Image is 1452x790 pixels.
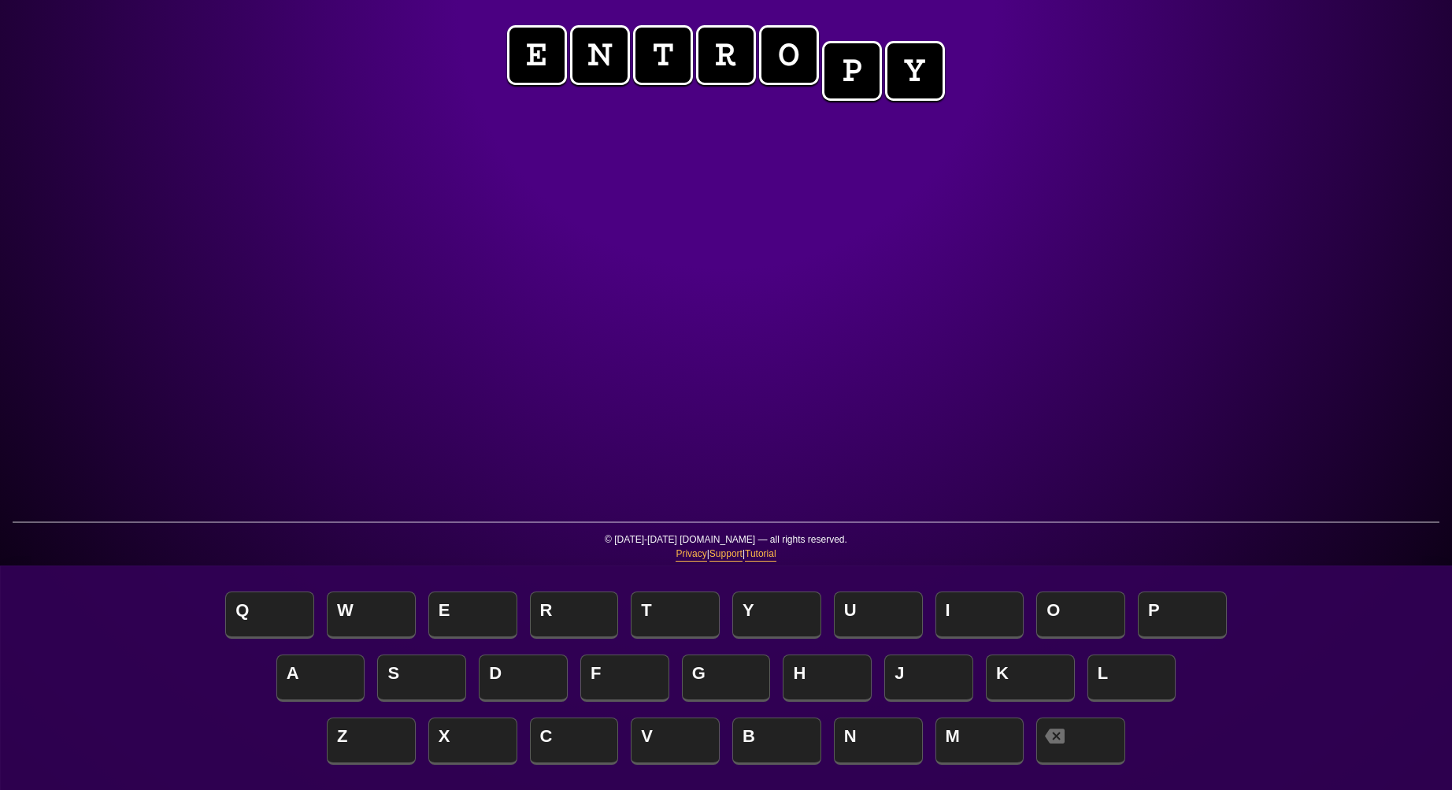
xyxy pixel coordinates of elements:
[570,25,630,85] span: n
[709,547,743,562] a: Support
[507,25,567,85] span: e
[745,547,776,562] a: Tutorial
[822,41,882,101] span: p
[696,25,756,85] span: r
[13,532,1439,571] p: © [DATE]-[DATE] [DOMAIN_NAME] — all rights reserved. | |
[885,41,945,101] span: y
[676,547,706,562] a: Privacy
[759,25,819,85] span: o
[633,25,693,85] span: t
